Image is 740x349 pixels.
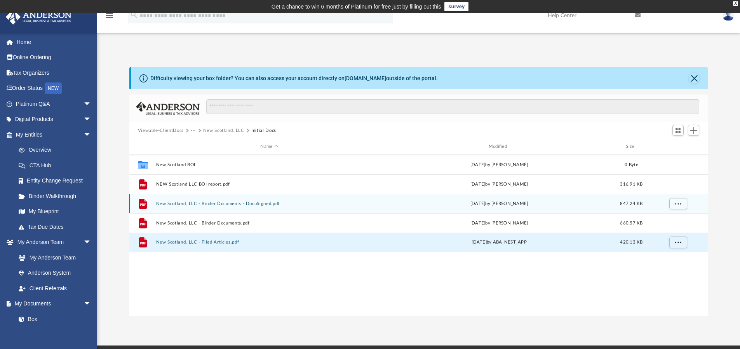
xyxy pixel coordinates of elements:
[155,143,382,150] div: Name
[5,296,99,312] a: My Documentsarrow_drop_down
[386,143,613,150] div: Modified
[156,240,382,245] button: New Scotland, LLC - Filed Articles.pdf
[11,158,103,173] a: CTA Hub
[11,142,103,158] a: Overview
[11,311,95,327] a: Box
[150,74,438,82] div: Difficulty viewing your box folder? You can also access your account directly on outside of the p...
[191,127,196,134] button: ···
[689,73,700,84] button: Close
[5,50,103,65] a: Online Ordering
[138,127,184,134] button: Viewable-ClientDocs
[733,1,738,6] div: close
[11,250,95,265] a: My Anderson Team
[84,112,99,128] span: arrow_drop_down
[156,221,382,226] button: New Scotland, LLC - Binder Documents.pdf
[620,182,642,186] span: 316.91 KB
[130,11,138,19] i: search
[129,155,708,316] div: grid
[620,240,642,244] span: 420.13 KB
[84,127,99,143] span: arrow_drop_down
[11,281,99,296] a: Client Referrals
[272,2,441,11] div: Get a chance to win 6 months of Platinum for free just by filling out this
[5,127,103,142] a: My Entitiesarrow_drop_down
[11,265,99,281] a: Anderson System
[11,219,103,235] a: Tax Due Dates
[723,10,734,21] img: User Pic
[625,162,638,167] span: 0 Byte
[5,81,103,96] a: Order StatusNEW
[5,96,103,112] a: Platinum Q&Aarrow_drop_down
[105,15,114,20] a: menu
[669,198,687,209] button: More options
[5,34,103,50] a: Home
[11,204,99,219] a: My Blueprint
[5,65,103,81] a: Tax Organizers
[444,2,468,11] a: survey
[386,181,612,188] div: [DATE] by [PERSON_NAME]
[206,99,699,114] input: Search files and folders
[620,201,642,205] span: 847.24 KB
[345,75,386,81] a: [DOMAIN_NAME]
[11,188,103,204] a: Binder Walkthrough
[84,235,99,251] span: arrow_drop_down
[386,161,612,168] div: [DATE] by [PERSON_NAME]
[688,125,700,136] button: Add
[156,162,382,167] button: New Scotland BOI
[251,127,276,134] button: Initial Docs
[672,125,684,136] button: Switch to Grid View
[5,112,103,127] a: Digital Productsarrow_drop_down
[620,221,642,225] span: 660.57 KB
[84,96,99,112] span: arrow_drop_down
[616,143,647,150] div: Size
[84,296,99,312] span: arrow_drop_down
[3,9,74,25] img: Anderson Advisors Platinum Portal
[386,219,612,226] div: [DATE] by [PERSON_NAME]
[133,143,152,150] div: id
[11,173,103,189] a: Entity Change Request
[156,201,382,206] button: New Scotland, LLC - Binder Documents - DocuSigned.pdf
[45,82,62,94] div: NEW
[386,239,612,246] div: [DATE] by ABA_NEST_APP
[386,200,612,207] div: [DATE] by [PERSON_NAME]
[650,143,705,150] div: id
[669,237,687,248] button: More options
[203,127,244,134] button: New Scotland, LLC
[105,11,114,20] i: menu
[156,182,382,187] button: NEW Scotland LLC BOI report.pdf
[5,235,99,250] a: My Anderson Teamarrow_drop_down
